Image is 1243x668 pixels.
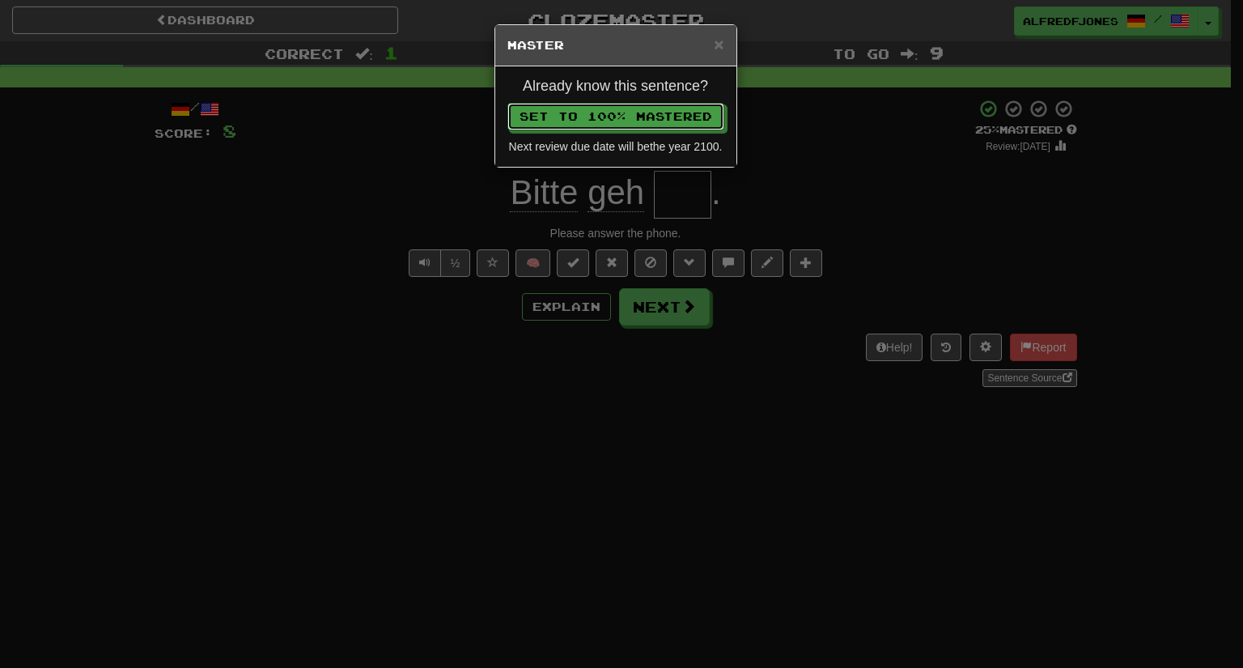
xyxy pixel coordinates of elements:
button: Set to 100% Mastered [507,103,724,130]
button: Close [714,36,723,53]
span: × [714,35,723,53]
h4: Already know this sentence? [507,79,724,95]
div: Next review due date will be the year 2100 . [507,138,724,155]
h5: Master [507,37,724,53]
